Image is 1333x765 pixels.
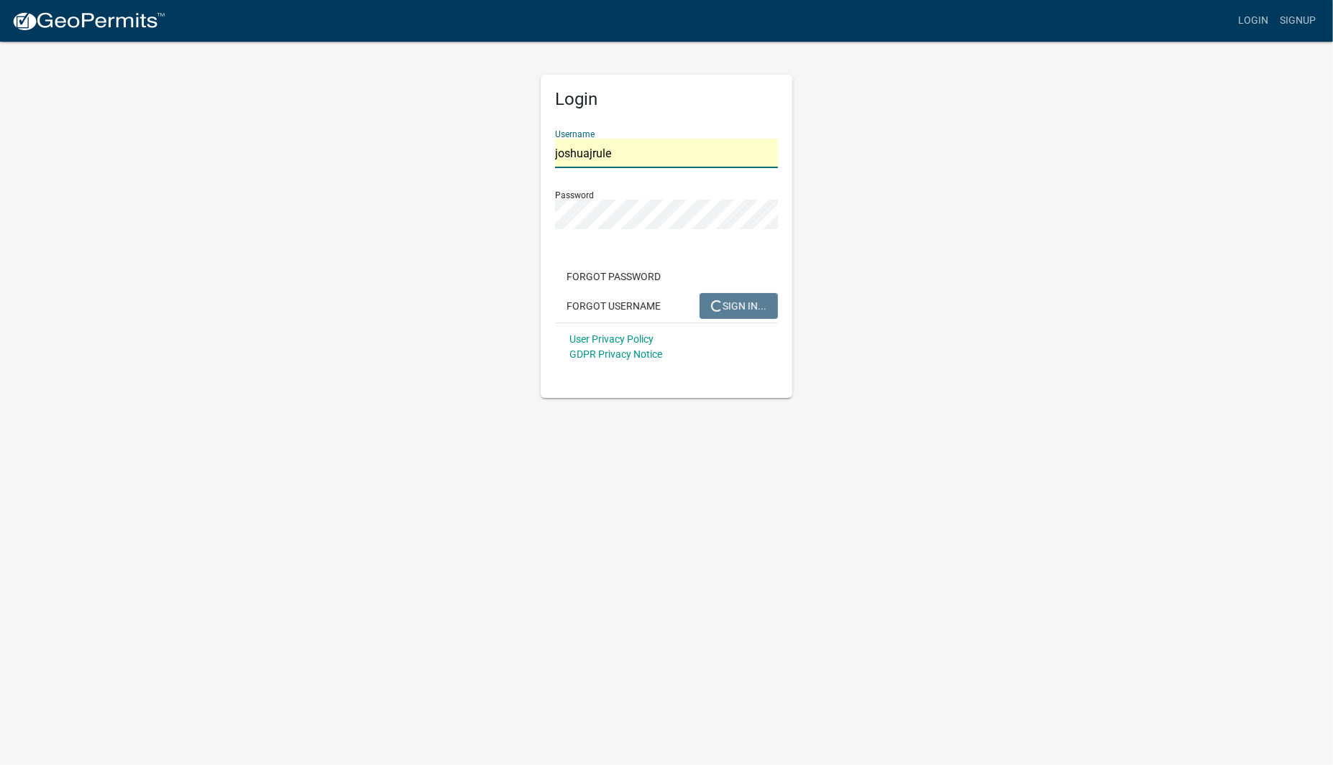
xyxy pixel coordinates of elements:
[711,300,766,311] span: SIGN IN...
[1232,7,1274,34] a: Login
[555,89,778,110] h5: Login
[569,348,662,360] a: GDPR Privacy Notice
[555,264,672,289] button: Forgot Password
[1274,7,1321,34] a: Signup
[700,293,778,319] button: SIGN IN...
[555,293,672,319] button: Forgot Username
[569,333,654,345] a: User Privacy Policy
